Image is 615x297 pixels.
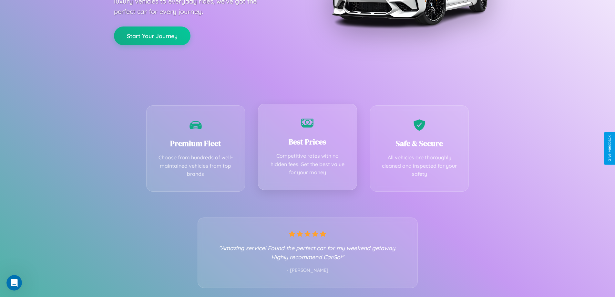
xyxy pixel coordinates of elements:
h3: Best Prices [268,136,347,147]
iframe: Intercom live chat [6,275,22,291]
p: Competitive rates with no hidden fees. Get the best value for your money [268,152,347,177]
h3: Premium Fleet [156,138,235,149]
p: All vehicles are thoroughly cleaned and inspected for your safety [380,154,459,178]
h3: Safe & Secure [380,138,459,149]
p: "Amazing service! Found the perfect car for my weekend getaway. Highly recommend CarGo!" [211,243,405,261]
p: Choose from hundreds of well-maintained vehicles from top brands [156,154,235,178]
p: - [PERSON_NAME] [211,266,405,275]
button: Start Your Journey [114,27,190,45]
div: Give Feedback [607,135,612,162]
